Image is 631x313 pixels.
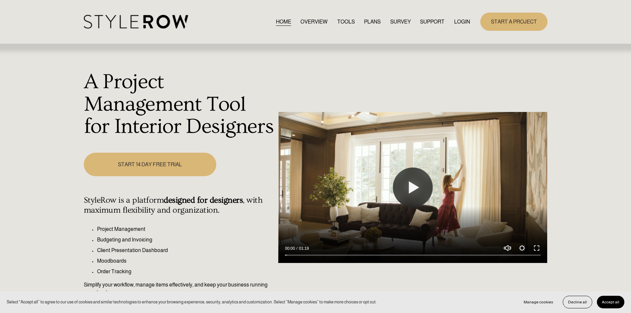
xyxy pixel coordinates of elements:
[296,245,310,252] div: Duration
[97,225,275,233] p: Project Management
[602,300,619,304] span: Accept all
[285,253,541,258] input: Seek
[84,153,216,176] a: START 14 DAY FREE TRIAL
[420,18,445,26] span: SUPPORT
[164,195,243,205] strong: designed for designers
[364,17,381,26] a: PLANS
[390,17,411,26] a: SURVEY
[480,13,548,31] a: START A PROJECT
[84,15,188,28] img: StyleRow
[337,17,355,26] a: TOOLS
[300,17,328,26] a: OVERVIEW
[7,299,377,305] p: Select “Accept all” to agree to our use of cookies and similar technologies to enhance your brows...
[563,296,592,308] button: Decline all
[276,17,291,26] a: HOME
[84,195,275,215] h4: StyleRow is a platform , with maximum flexibility and organization.
[84,71,275,138] h1: A Project Management Tool for Interior Designers
[97,268,275,276] p: Order Tracking
[393,168,433,207] button: Play
[519,296,558,308] button: Manage cookies
[285,245,296,252] div: Current time
[454,17,470,26] a: LOGIN
[97,257,275,265] p: Moodboards
[524,300,553,304] span: Manage cookies
[97,236,275,244] p: Budgeting and Invoicing
[97,246,275,254] p: Client Presentation Dashboard
[597,296,624,308] button: Accept all
[420,17,445,26] a: folder dropdown
[84,281,275,297] p: Simplify your workflow, manage items effectively, and keep your business running seamlessly.
[568,300,587,304] span: Decline all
